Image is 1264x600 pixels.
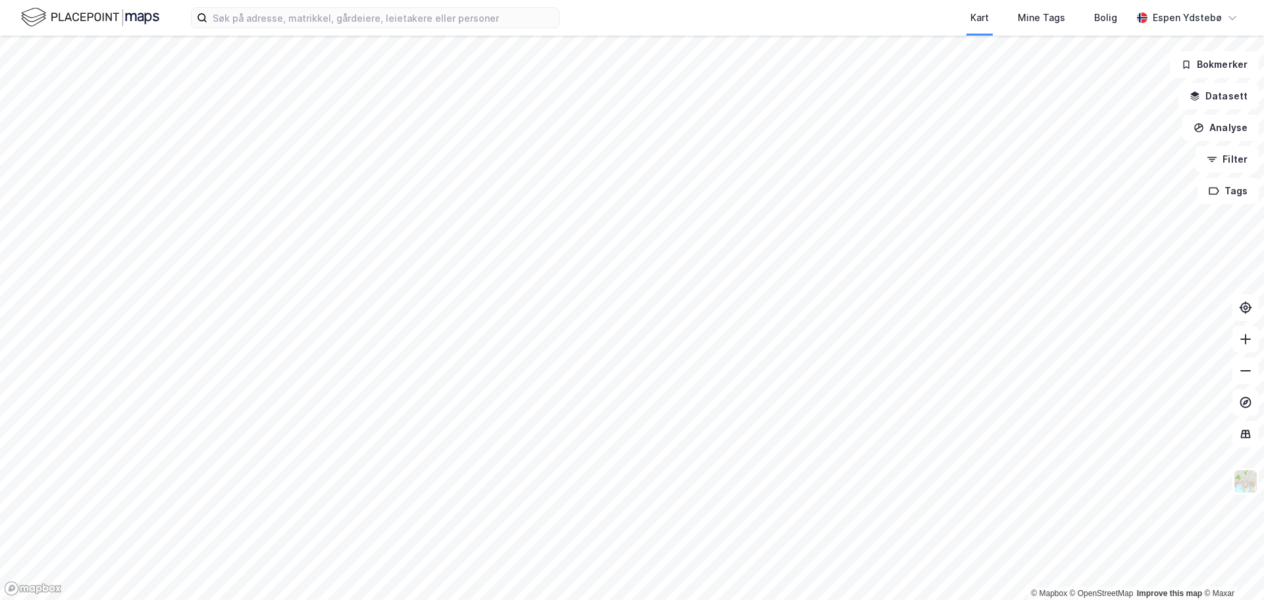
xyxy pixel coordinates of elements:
div: Kontrollprogram for chat [1198,537,1264,600]
iframe: Chat Widget [1198,537,1264,600]
button: Tags [1198,178,1259,204]
button: Datasett [1178,83,1259,109]
a: OpenStreetMap [1070,589,1134,598]
input: Søk på adresse, matrikkel, gårdeiere, leietakere eller personer [207,8,559,28]
a: Mapbox homepage [4,581,62,596]
img: Z [1233,469,1258,494]
a: Mapbox [1031,589,1067,598]
div: Bolig [1094,10,1117,26]
button: Bokmerker [1170,51,1259,78]
div: Espen Ydstebø [1153,10,1222,26]
div: Kart [970,10,989,26]
a: Improve this map [1137,589,1202,598]
button: Filter [1196,146,1259,173]
div: Mine Tags [1018,10,1065,26]
img: logo.f888ab2527a4732fd821a326f86c7f29.svg [21,6,159,29]
button: Analyse [1182,115,1259,141]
